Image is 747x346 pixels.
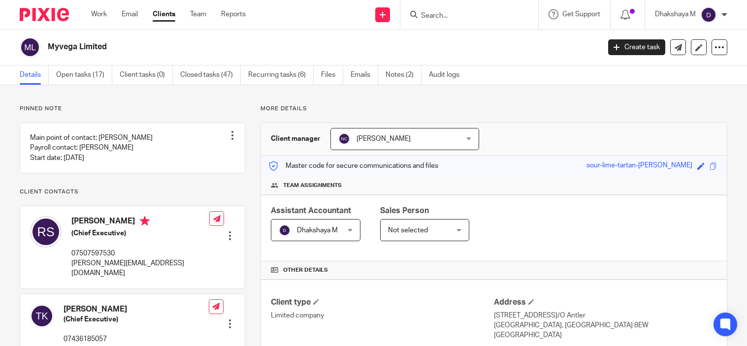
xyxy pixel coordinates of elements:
h4: [PERSON_NAME] [64,304,209,315]
h3: Client manager [271,134,321,144]
p: Dhakshaya M [655,9,696,19]
i: Primary [140,216,150,226]
p: Master code for secure communications and files [268,161,438,171]
h5: (Chief Executive) [71,228,209,238]
a: Team [190,9,206,19]
a: Work [91,9,107,19]
a: Audit logs [429,65,467,85]
p: [GEOGRAPHIC_DATA] [494,330,717,340]
a: Client tasks (0) [120,65,173,85]
a: Closed tasks (47) [180,65,241,85]
p: More details [260,105,727,113]
a: Clients [153,9,175,19]
img: svg%3E [338,133,350,145]
p: [GEOGRAPHIC_DATA], [GEOGRAPHIC_DATA] 8EW [494,320,717,330]
span: Other details [283,266,328,274]
div: sour-lime-tartan-[PERSON_NAME] [586,160,692,172]
span: [PERSON_NAME] [357,135,411,142]
span: Sales Person [380,207,429,215]
a: Recurring tasks (6) [248,65,314,85]
span: Team assignments [283,182,342,189]
img: Pixie [20,8,69,21]
p: [STREET_ADDRESS]/O Antler [494,311,717,320]
img: svg%3E [30,304,54,328]
span: Dhakshaya M [297,227,338,234]
a: Emails [351,65,378,85]
span: Assistant Accountant [271,207,351,215]
img: svg%3E [279,224,291,236]
a: Reports [221,9,246,19]
span: Not selected [388,227,428,234]
img: svg%3E [30,216,62,248]
h2: Myvega Limited [48,42,484,52]
p: 07507597530 [71,249,209,258]
img: svg%3E [20,37,40,58]
a: Create task [608,39,665,55]
a: Email [122,9,138,19]
h5: (Chief Executive) [64,315,209,324]
a: Notes (2) [386,65,422,85]
p: Limited company [271,311,494,320]
p: Client contacts [20,188,245,196]
h4: Client type [271,297,494,308]
p: [PERSON_NAME][EMAIL_ADDRESS][DOMAIN_NAME] [71,258,209,279]
span: Get Support [562,11,600,18]
p: Pinned note [20,105,245,113]
a: Details [20,65,49,85]
input: Search [420,12,509,21]
img: svg%3E [701,7,716,23]
h4: [PERSON_NAME] [71,216,209,228]
h4: Address [494,297,717,308]
p: 07436185057 [64,334,209,344]
a: Open tasks (17) [56,65,112,85]
a: Files [321,65,343,85]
